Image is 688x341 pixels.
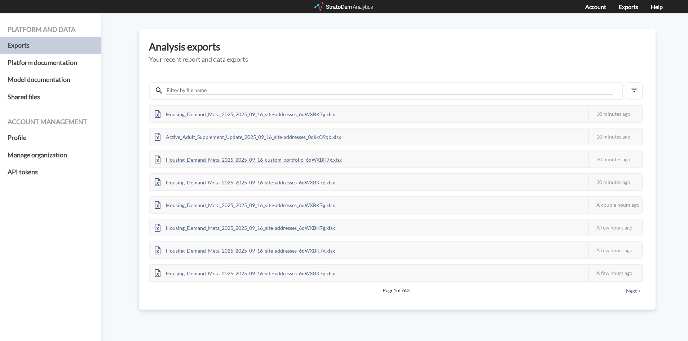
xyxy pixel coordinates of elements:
[8,129,93,147] a: Profile
[166,86,613,95] input: Filter by file name
[150,224,340,230] a: Housing_Demand_Meta_2025_2025_09_16_site-addresses_6qWXBK7g.xlsx
[150,133,346,139] a: Active_Adult_Supplement_Update_2025_09_16_site-addresses_0qkkO9qb.xlsx
[174,287,618,294] span: Page 1 of 763
[588,197,642,213] div: A couple hours ago
[619,3,638,10] a: Exports
[150,110,340,116] a: Housing_Demand_Meta_2025_2025_09_16_site-addresses_6qWXBK7g.xlsx
[150,178,340,184] a: Housing_Demand_Meta_2025_2025_09_16_site-addresses_6qWXBK7g.xlsx
[8,71,93,88] a: Model documentation
[150,151,347,167] div: Housing_Demand_Meta_2025_2025_09_16_custom-portfolio_6qWXBK7g.xlsx
[150,174,340,190] div: Housing_Demand_Meta_2025_2025_09_16_site-addresses_6qWXBK7g.xlsx
[8,37,93,54] a: Exports
[149,56,645,63] h5: Your recent report and data exports
[150,106,340,122] div: Housing_Demand_Meta_2025_2025_09_16_site-addresses_6qWXBK7g.xlsx
[8,26,93,33] h4: Platform and data
[588,242,642,258] div: A few hours ago
[150,128,346,145] div: Active_Adult_Supplement_Update_2025_09_16_site-addresses_0qkkO9qb.xlsx
[150,156,347,162] a: Housing_Demand_Meta_2025_2025_09_16_custom-portfolio_6qWXBK7g.xlsx
[585,3,606,10] a: Account
[588,219,642,236] div: A few hours ago
[8,88,93,106] a: Shared files
[588,128,642,145] div: 10 minutes ago
[150,242,340,258] div: Housing_Demand_Meta_2025_2025_09_16_site-addresses_6qWXBK7g.xlsx
[624,287,643,295] button: Next >
[149,41,645,52] h3: Analysis exports
[150,219,340,236] div: Housing_Demand_Meta_2025_2025_09_16_site-addresses_6qWXBK7g.xlsx
[150,197,340,213] div: Housing_Demand_Meta_2025_2025_09_16_site-addresses_6qWXBK7g.xlsx
[588,174,642,190] div: 30 minutes ago
[651,3,663,10] a: Help
[588,151,642,167] div: 30 minutes ago
[150,269,340,275] a: Housing_Demand_Meta_2025_2025_09_16_site-addresses_6qWXBK7g.xlsx
[588,265,642,281] div: A few hours ago
[8,118,93,126] h4: Account management
[588,106,642,122] div: 10 minutes ago
[8,147,93,164] a: Manage organization
[8,54,93,71] a: Platform documentation
[8,163,93,181] a: API tokens
[150,201,340,207] a: Housing_Demand_Meta_2025_2025_09_16_site-addresses_6qWXBK7g.xlsx
[150,246,340,253] a: Housing_Demand_Meta_2025_2025_09_16_site-addresses_6qWXBK7g.xlsx
[150,265,340,281] div: Housing_Demand_Meta_2025_2025_09_16_site-addresses_6qWXBK7g.xlsx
